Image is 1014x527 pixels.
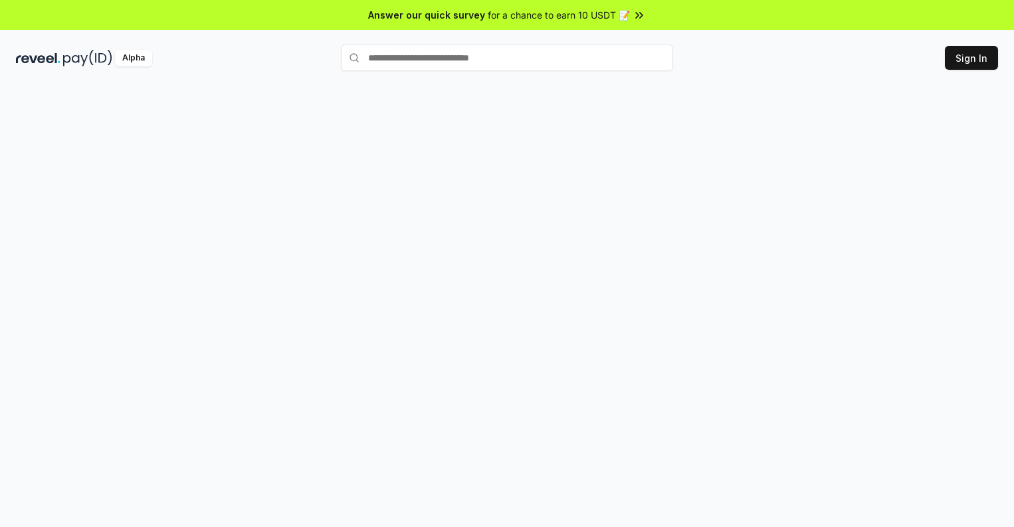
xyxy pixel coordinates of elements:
[945,46,998,70] button: Sign In
[488,8,630,22] span: for a chance to earn 10 USDT 📝
[63,50,112,66] img: pay_id
[368,8,485,22] span: Answer our quick survey
[16,50,60,66] img: reveel_dark
[115,50,152,66] div: Alpha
